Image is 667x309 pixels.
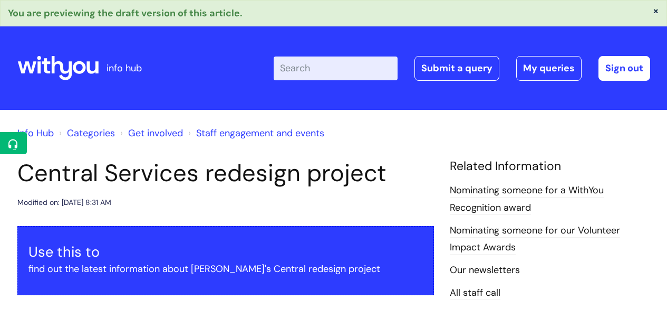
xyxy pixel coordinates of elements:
[67,127,115,139] a: Categories
[274,57,398,80] input: Search
[414,56,499,80] a: Submit a query
[128,127,183,139] a: Get involved
[274,56,650,80] div: | -
[186,125,324,142] li: Staff engagement and events
[107,60,142,77] p: info hub
[28,244,423,260] h3: Use this to
[450,224,620,255] a: Nominating someone for our Volunteer Impact Awards
[598,56,650,80] a: Sign out
[450,159,650,174] h4: Related Information
[516,56,582,80] a: My queries
[17,127,54,139] a: Info Hub
[450,286,500,300] a: All staff call
[450,184,604,214] a: Nominating someone for a WithYou Recognition award
[196,127,324,139] a: Staff engagement and events
[56,125,115,142] li: Solution home
[653,6,659,15] button: ×
[450,264,520,277] a: Our newsletters
[28,260,423,277] p: find out the latest information about [PERSON_NAME]'s Central redesign project
[17,159,434,188] h1: Central Services redesign project
[118,125,183,142] li: Get involved
[17,196,111,209] div: Modified on: [DATE] 8:31 AM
